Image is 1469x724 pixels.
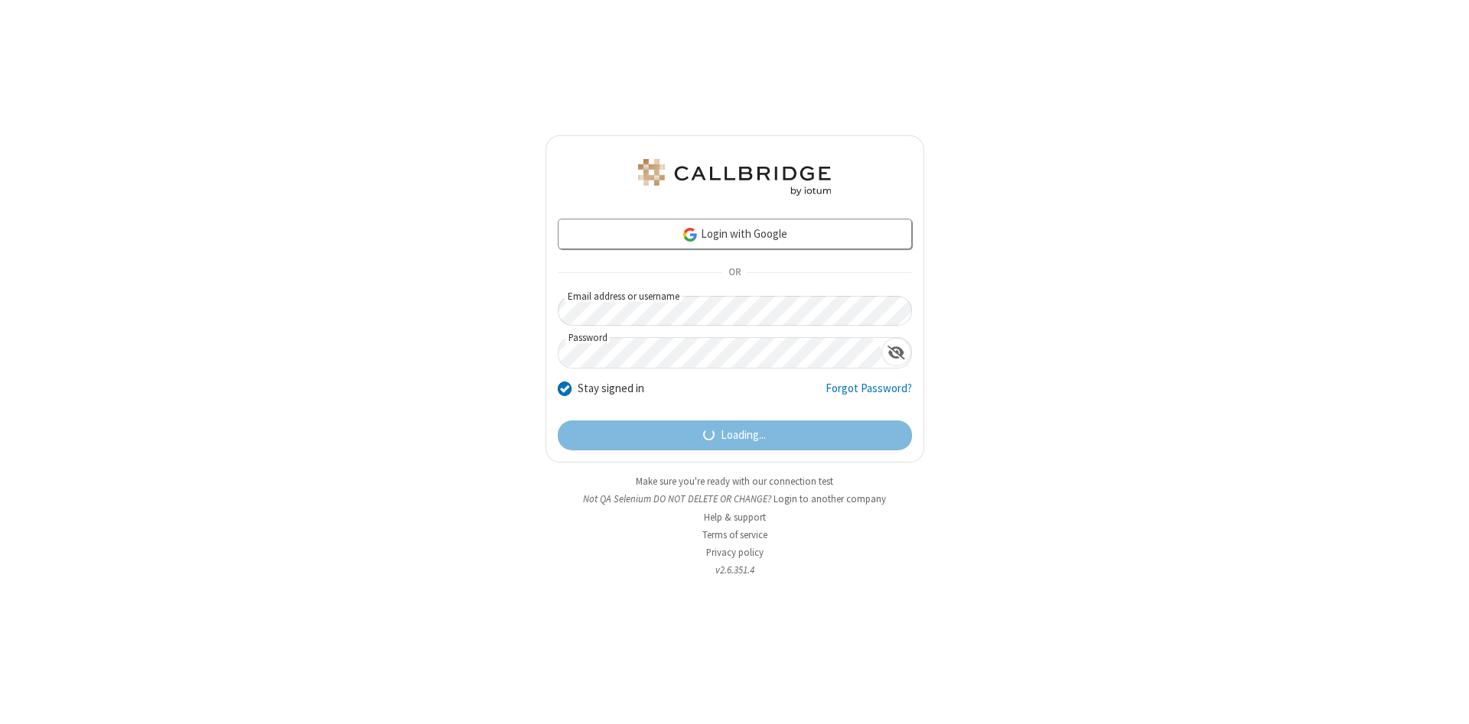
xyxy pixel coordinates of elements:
span: Loading... [721,427,766,444]
div: Show password [881,338,911,366]
a: Help & support [704,511,766,524]
a: Terms of service [702,528,767,541]
li: v2.6.351.4 [546,563,924,577]
button: Login to another company [774,492,886,506]
label: Stay signed in [578,380,644,398]
a: Forgot Password? [826,380,912,409]
input: Password [559,338,881,368]
span: OR [722,262,747,284]
a: Make sure you're ready with our connection test [636,475,833,488]
img: QA Selenium DO NOT DELETE OR CHANGE [635,159,834,196]
img: google-icon.png [682,226,699,243]
li: Not QA Selenium DO NOT DELETE OR CHANGE? [546,492,924,506]
a: Privacy policy [706,546,764,559]
a: Login with Google [558,219,912,249]
input: Email address or username [558,296,912,326]
button: Loading... [558,420,912,451]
